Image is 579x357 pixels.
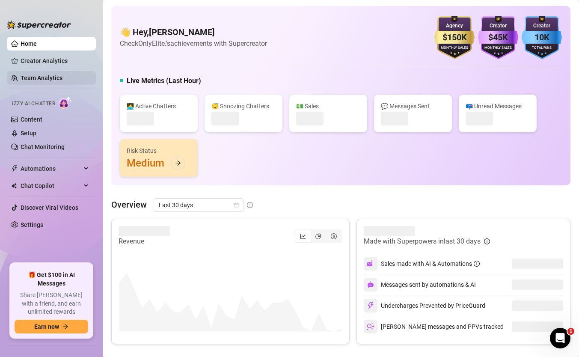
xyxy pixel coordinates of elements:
div: Undercharges Prevented by PriceGuard [364,299,485,312]
a: Discover Viral Videos [21,204,78,211]
span: thunderbolt [11,165,18,172]
div: Messages sent by automations & AI [364,278,476,292]
img: svg%3e [367,302,374,309]
span: pie-chart [315,233,321,239]
img: AI Chatter [59,96,72,109]
a: Setup [21,130,36,137]
a: Chat Monitoring [21,143,65,150]
img: svg%3e [367,260,374,268]
h4: 👋 Hey, [PERSON_NAME] [120,26,267,38]
img: Chat Copilot [11,183,17,189]
span: Izzy AI Chatter [12,100,55,108]
div: Total Fans [522,45,562,51]
div: Creator [522,22,562,30]
img: logo-BBDzfeDw.svg [7,21,71,29]
img: svg%3e [367,281,374,288]
div: 💬 Messages Sent [381,101,445,111]
span: line-chart [300,233,306,239]
span: info-circle [484,238,490,244]
div: 👩‍💻 Active Chatters [127,101,191,111]
span: dollar-circle [331,233,337,239]
a: Content [21,116,42,123]
span: Automations [21,162,81,176]
img: svg%3e [367,323,374,330]
span: arrow-right [62,324,68,330]
article: Made with Superpowers in last 30 days [364,236,481,247]
div: Creator [478,22,518,30]
div: 📪 Unread Messages [466,101,530,111]
span: Chat Copilot [21,179,81,193]
article: Revenue [119,236,170,247]
img: gold-badge-CigiZidd.svg [434,16,475,59]
div: Sales made with AI & Automations [381,259,480,268]
span: Share [PERSON_NAME] with a friend, and earn unlimited rewards [15,291,88,316]
a: Settings [21,221,43,228]
div: $45K [478,31,518,44]
img: purple-badge-B9DA21FR.svg [478,16,518,59]
div: $150K [434,31,475,44]
span: info-circle [474,261,480,267]
span: 1 [567,328,574,335]
a: Creator Analytics [21,54,89,68]
iframe: Intercom live chat [550,328,570,348]
div: 💵 Sales [296,101,360,111]
span: info-circle [247,202,253,208]
h5: Live Metrics (Last Hour) [127,76,201,86]
a: Team Analytics [21,74,62,81]
div: [PERSON_NAME] messages and PPVs tracked [364,320,504,333]
span: Last 30 days [159,199,238,211]
span: 🎁 Get $100 in AI Messages [15,271,88,288]
a: Home [21,40,37,47]
span: Earn now [34,323,59,330]
img: blue-badge-DgoSNQY1.svg [522,16,562,59]
div: Monthly Sales [478,45,518,51]
article: Check OnlyElite.'s achievements with Supercreator [120,38,267,49]
div: Monthly Sales [434,45,475,51]
span: calendar [234,202,239,208]
article: Overview [111,198,147,211]
div: 😴 Snoozing Chatters [211,101,276,111]
div: Agency [434,22,475,30]
span: arrow-right [175,160,181,166]
button: Earn nowarrow-right [15,320,88,333]
div: segmented control [294,229,342,243]
div: Risk Status [127,146,191,155]
div: 10K [522,31,562,44]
